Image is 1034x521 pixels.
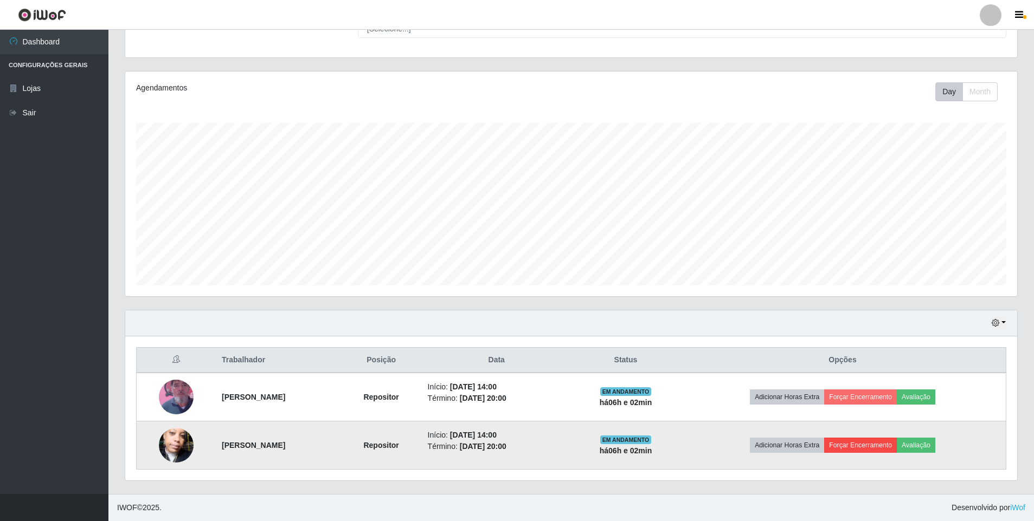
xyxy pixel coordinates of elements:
time: [DATE] 14:00 [450,431,497,439]
li: Término: [428,393,566,404]
strong: [PERSON_NAME] [222,441,285,450]
time: [DATE] 20:00 [460,442,506,451]
time: [DATE] 20:00 [460,394,506,402]
div: Agendamentos [136,82,489,94]
button: Forçar Encerramento [824,438,897,453]
span: IWOF [117,503,137,512]
time: [DATE] 14:00 [450,382,497,391]
th: Trabalhador [215,348,342,373]
button: Adicionar Horas Extra [750,389,824,405]
div: Toolbar with button groups [935,82,1006,101]
li: Término: [428,441,566,452]
button: Avaliação [897,438,935,453]
th: Posição [342,348,421,373]
strong: há 06 h e 02 min [600,446,652,455]
a: iWof [1010,503,1025,512]
strong: Repositor [363,393,399,401]
button: Forçar Encerramento [824,389,897,405]
span: EM ANDAMENTO [600,435,652,444]
strong: há 06 h e 02 min [600,398,652,407]
button: Adicionar Horas Extra [750,438,824,453]
img: 1753494056504.jpeg [159,414,194,476]
th: Opções [679,348,1006,373]
li: Início: [428,381,566,393]
span: © 2025 . [117,502,162,513]
span: EM ANDAMENTO [600,387,652,396]
strong: [PERSON_NAME] [222,393,285,401]
img: 1752090635186.jpeg [159,366,194,428]
div: First group [935,82,998,101]
button: Avaliação [897,389,935,405]
img: CoreUI Logo [18,8,66,22]
th: Status [572,348,679,373]
span: Desenvolvido por [952,502,1025,513]
strong: Repositor [363,441,399,450]
button: Month [962,82,998,101]
button: Day [935,82,963,101]
th: Data [421,348,572,373]
li: Início: [428,429,566,441]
